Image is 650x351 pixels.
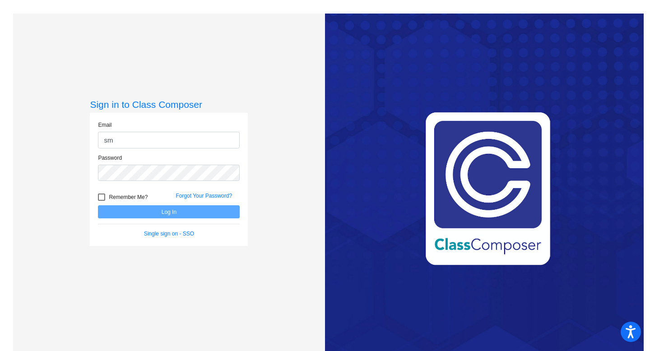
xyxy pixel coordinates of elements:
label: Email [98,121,111,129]
a: Single sign on - SSO [144,231,194,237]
button: Log In [98,205,240,218]
label: Password [98,154,122,162]
h3: Sign in to Class Composer [90,99,248,110]
a: Forgot Your Password? [176,193,232,199]
span: Remember Me? [109,192,148,203]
